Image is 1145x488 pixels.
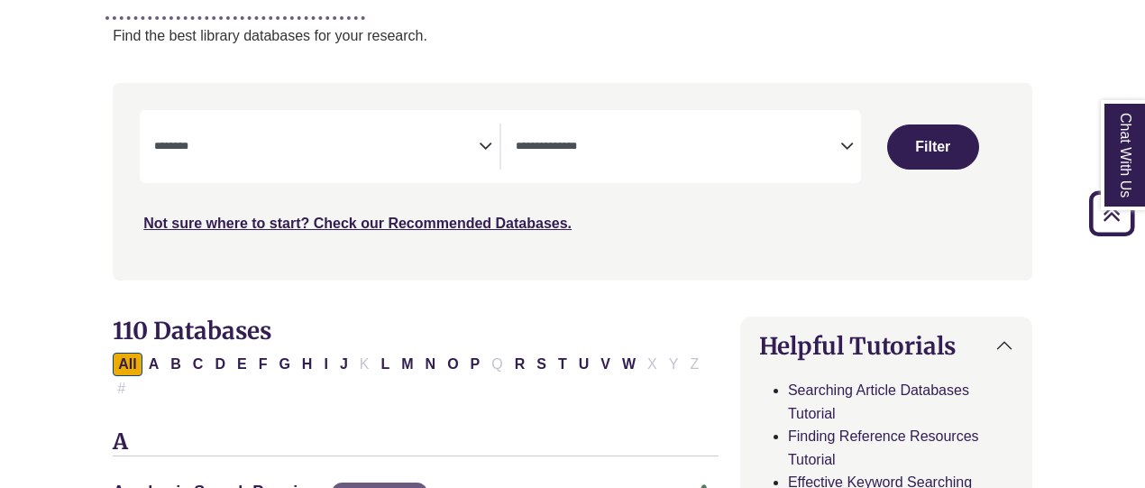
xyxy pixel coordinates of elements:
a: Back to Top [1083,201,1140,226]
button: Helpful Tutorials [741,318,1031,374]
button: Filter Results C [188,353,209,376]
button: Filter Results E [232,353,252,376]
button: Filter Results R [509,353,531,376]
button: Filter Results G [273,353,295,376]
button: All [113,353,142,376]
button: Filter Results N [420,353,442,376]
button: Filter Results J [334,353,353,376]
button: Filter Results F [253,353,273,376]
p: Find the best library databases for your research. [113,24,1032,48]
button: Filter Results B [165,353,187,376]
h3: A [113,429,719,456]
div: Alpha-list to filter by first letter of database name [113,355,706,395]
nav: Search filters [113,83,1032,280]
span: 110 Databases [113,316,271,345]
textarea: Search [154,141,479,155]
button: Filter Results A [143,353,165,376]
button: Filter Results U [573,353,595,376]
button: Filter Results P [465,353,486,376]
a: Finding Reference Resources Tutorial [788,428,979,467]
button: Filter Results H [297,353,318,376]
a: Searching Article Databases Tutorial [788,382,969,421]
button: Filter Results V [595,353,616,376]
button: Filter Results D [209,353,231,376]
a: Not sure where to start? Check our Recommended Databases. [143,216,572,231]
button: Filter Results M [396,353,418,376]
button: Filter Results S [531,353,552,376]
button: Filter Results W [617,353,641,376]
button: Filter Results O [442,353,463,376]
textarea: Search [516,141,840,155]
button: Filter Results I [318,353,333,376]
button: Filter Results L [375,353,395,376]
button: Filter Results T [553,353,572,376]
button: Submit for Search Results [887,124,979,170]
